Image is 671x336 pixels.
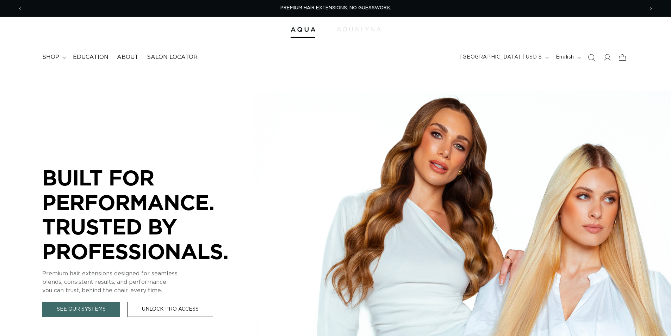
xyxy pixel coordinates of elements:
[42,269,254,295] p: Premium hair extensions designed for seamless blends, consistent results, and performance you can...
[117,54,138,61] span: About
[147,54,198,61] span: Salon Locator
[280,6,391,10] span: PREMIUM HAIR EXTENSIONS. NO GUESSWORK.
[556,54,574,61] span: English
[42,165,254,263] p: BUILT FOR PERFORMANCE. TRUSTED BY PROFESSIONALS.
[460,54,542,61] span: [GEOGRAPHIC_DATA] | USD $
[584,50,599,65] summary: Search
[337,27,381,31] img: aqualyna.com
[113,49,143,65] a: About
[73,54,108,61] span: Education
[552,51,584,64] button: English
[42,54,59,61] span: shop
[42,302,120,317] a: See Our Systems
[456,51,552,64] button: [GEOGRAPHIC_DATA] | USD $
[143,49,202,65] a: Salon Locator
[69,49,113,65] a: Education
[291,27,315,32] img: Aqua Hair Extensions
[38,49,69,65] summary: shop
[128,302,213,317] a: Unlock Pro Access
[12,2,28,15] button: Previous announcement
[643,2,659,15] button: Next announcement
